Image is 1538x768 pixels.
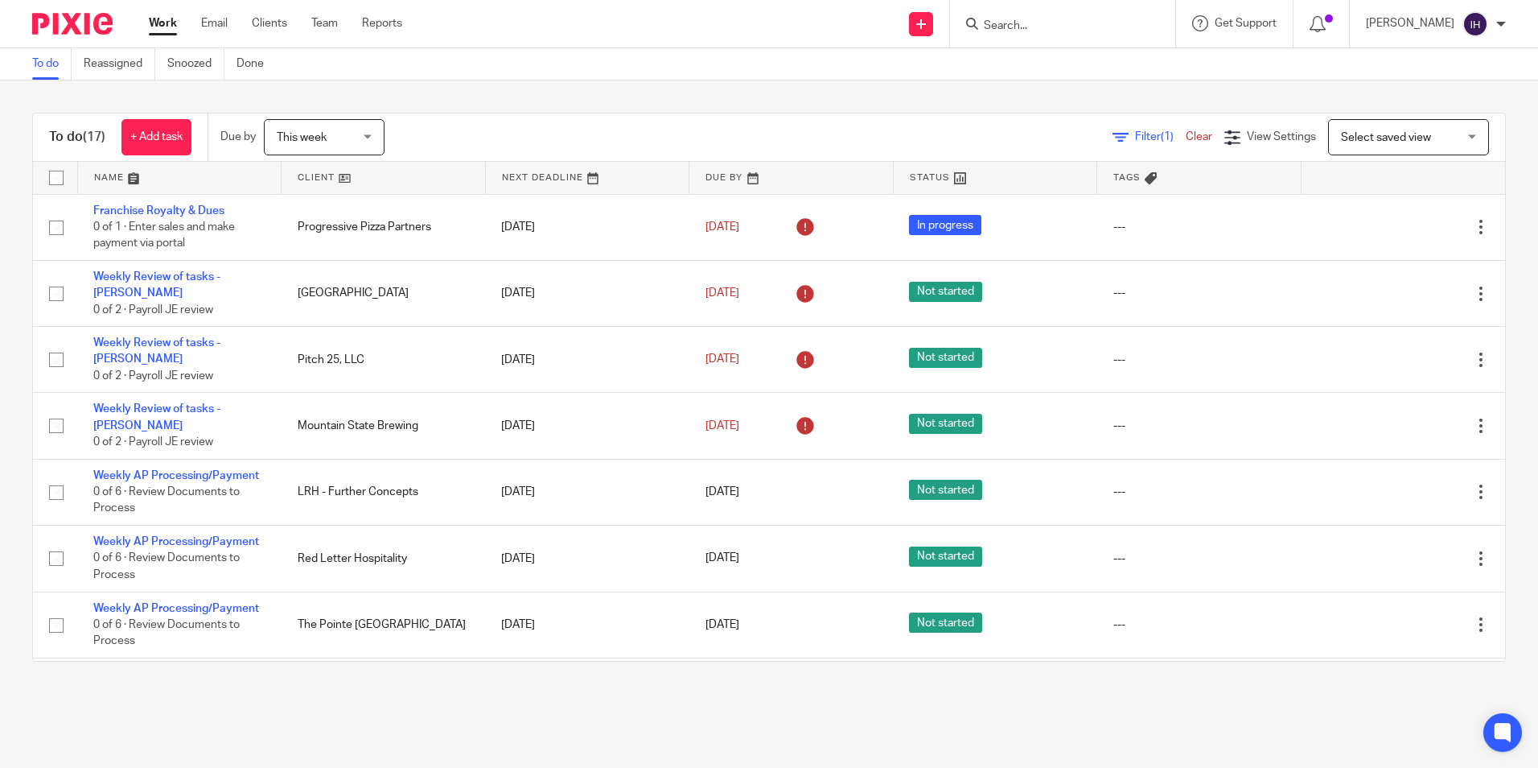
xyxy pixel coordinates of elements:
[220,129,256,145] p: Due by
[705,221,739,233] span: [DATE]
[93,304,213,316] span: 0 of 2 · Payroll JE review
[1113,617,1285,633] div: ---
[93,403,220,431] a: Weekly Review of tasks - [PERSON_NAME]
[93,553,240,581] span: 0 of 6 · Review Documents to Process
[277,132,327,143] span: This week
[1462,11,1488,37] img: svg%3E
[362,15,402,31] a: Reports
[149,15,177,31] a: Work
[705,287,739,299] span: [DATE]
[93,536,259,547] a: Weekly AP Processing/Payment
[282,194,486,260] td: Progressive Pizza Partners
[909,480,982,500] span: Not started
[201,15,228,31] a: Email
[311,15,338,31] a: Team
[93,603,259,614] a: Weekly AP Processing/Payment
[282,393,486,459] td: Mountain State Brewing
[282,260,486,326] td: [GEOGRAPHIC_DATA]
[121,119,191,155] a: + Add task
[1113,352,1285,368] div: ---
[485,260,689,326] td: [DATE]
[1135,131,1186,142] span: Filter
[705,619,739,630] span: [DATE]
[485,194,689,260] td: [DATE]
[485,327,689,393] td: [DATE]
[909,282,982,302] span: Not started
[84,48,155,80] a: Reassigned
[1113,418,1285,434] div: ---
[1215,18,1277,29] span: Get Support
[1341,132,1431,143] span: Select saved view
[705,354,739,365] span: [DATE]
[93,221,235,250] span: 0 of 1 · Enter sales and make payment via portal
[236,48,276,80] a: Done
[909,547,982,567] span: Not started
[32,48,72,80] a: To do
[93,470,259,481] a: Weekly AP Processing/Payment
[1366,15,1454,31] p: [PERSON_NAME]
[32,13,113,35] img: Pixie
[282,592,486,658] td: The Pointe [GEOGRAPHIC_DATA]
[485,526,689,592] td: [DATE]
[93,619,240,647] span: 0 of 6 · Review Documents to Process
[93,337,220,365] a: Weekly Review of tasks - [PERSON_NAME]
[1113,551,1285,567] div: ---
[93,436,213,448] span: 0 of 2 · Payroll JE review
[252,15,287,31] a: Clients
[49,129,105,146] h1: To do
[485,393,689,459] td: [DATE]
[485,459,689,525] td: [DATE]
[1247,131,1316,142] span: View Settings
[1113,285,1285,301] div: ---
[485,658,689,724] td: [DATE]
[282,327,486,393] td: Pitch 25, LLC
[1113,484,1285,500] div: ---
[1113,173,1141,182] span: Tags
[93,370,213,382] span: 0 of 2 · Payroll JE review
[93,205,224,217] a: Franchise Royalty & Dues
[83,130,105,143] span: (17)
[909,215,981,235] span: In progress
[909,348,982,368] span: Not started
[282,658,486,724] td: [PERSON_NAME] - Trumill Biscuit I, LLC
[909,414,982,434] span: Not started
[1113,219,1285,235] div: ---
[705,486,739,498] span: [DATE]
[93,271,220,299] a: Weekly Review of tasks - [PERSON_NAME]
[93,486,240,514] span: 0 of 6 · Review Documents to Process
[167,48,224,80] a: Snoozed
[982,19,1127,34] input: Search
[282,459,486,525] td: LRH - Further Concepts
[282,526,486,592] td: Red Letter Hospitality
[1161,131,1174,142] span: (1)
[1186,131,1212,142] a: Clear
[485,592,689,658] td: [DATE]
[705,553,739,564] span: [DATE]
[909,613,982,633] span: Not started
[705,420,739,431] span: [DATE]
